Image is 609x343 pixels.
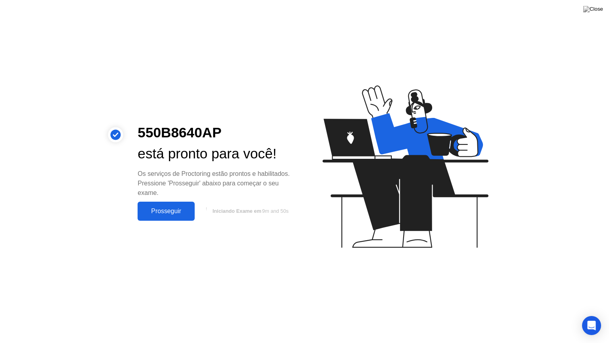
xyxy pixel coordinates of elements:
div: Os serviços de Proctoring estão prontos e habilitados. Pressione 'Prosseguir' abaixo para começar... [138,169,292,198]
div: Open Intercom Messenger [582,316,601,335]
img: Close [583,6,603,12]
div: Prosseguir [140,208,192,215]
button: Iniciando Exame em9m and 50s [199,204,292,219]
span: 9m and 50s [262,208,289,214]
div: 550B8640AP [138,122,292,143]
button: Prosseguir [138,202,195,221]
div: está pronto para você! [138,143,292,164]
